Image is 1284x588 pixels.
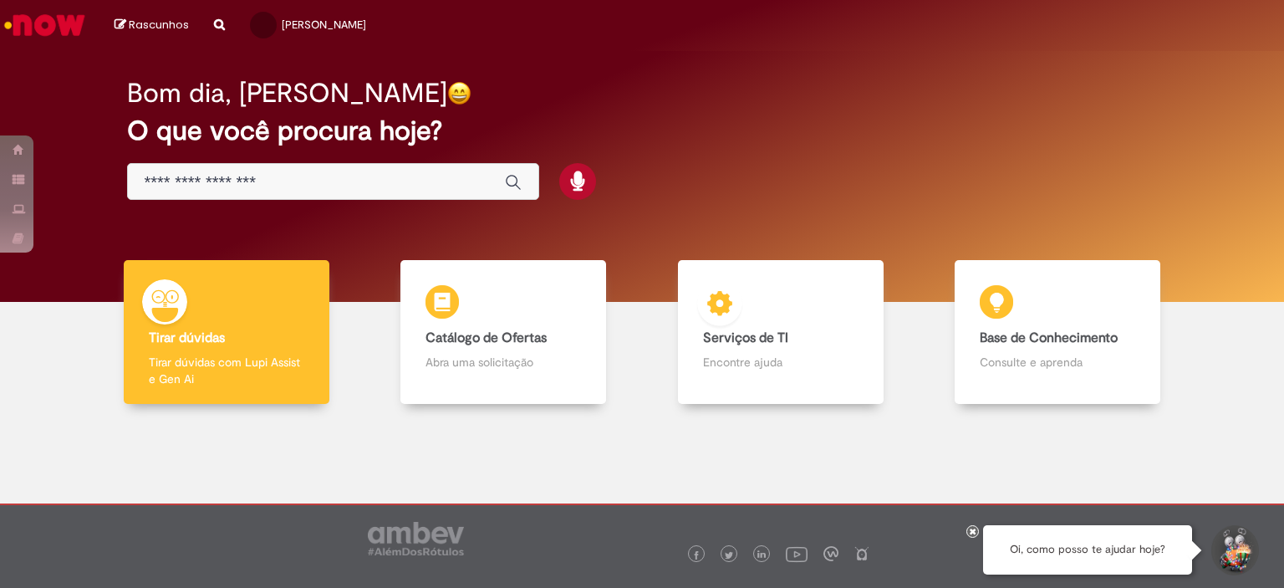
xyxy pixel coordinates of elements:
[757,550,766,560] img: logo_footer_linkedin.png
[692,551,701,560] img: logo_footer_facebook.png
[447,81,471,105] img: happy-face.png
[129,17,189,33] span: Rascunhos
[854,546,869,561] img: logo_footer_naosei.png
[365,260,643,405] a: Catálogo de Ofertas Abra uma solicitação
[425,354,581,371] p: Abra uma solicitação
[920,260,1197,405] a: Base de Conhecimento Consulte e aprenda
[368,522,464,555] img: logo_footer_ambev_rotulo_gray.png
[149,330,225,346] b: Tirar dúvidas
[703,354,859,371] p: Encontre ajuda
[127,79,447,108] h2: Bom dia, [PERSON_NAME]
[980,354,1135,371] p: Consulte e aprenda
[823,546,838,561] img: logo_footer_workplace.png
[703,330,788,346] b: Serviços de TI
[2,8,88,42] img: ServiceNow
[88,260,365,405] a: Tirar dúvidas Tirar dúvidas com Lupi Assist e Gen Ai
[425,330,547,346] b: Catálogo de Ofertas
[983,525,1192,575] div: Oi, como posso te ajudar hoje?
[149,354,304,387] p: Tirar dúvidas com Lupi Assist e Gen Ai
[282,18,366,32] span: [PERSON_NAME]
[786,543,808,565] img: logo_footer_youtube.png
[642,260,920,405] a: Serviços de TI Encontre ajuda
[725,551,733,560] img: logo_footer_twitter.png
[980,330,1118,346] b: Base de Conhecimento
[127,116,1158,146] h2: O que você procura hoje?
[115,18,189,33] a: Rascunhos
[1209,525,1259,575] button: Iniciar Conversa de Suporte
